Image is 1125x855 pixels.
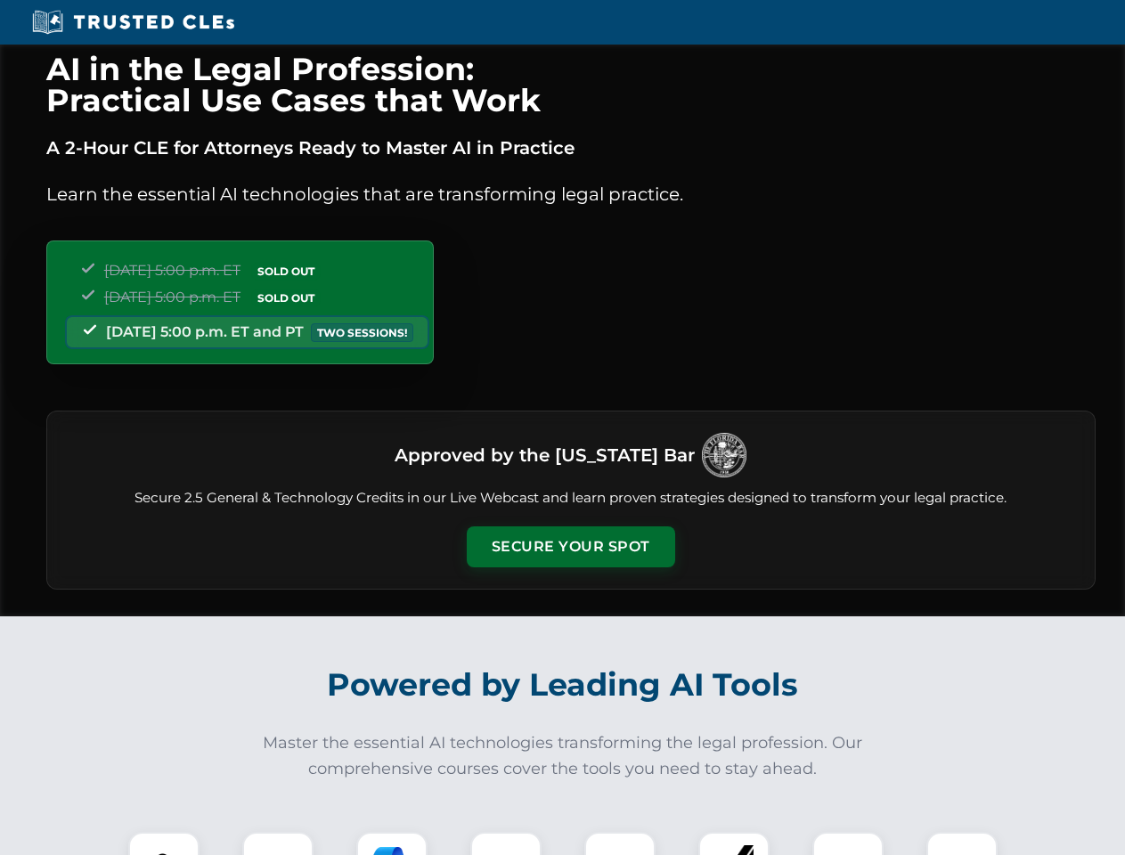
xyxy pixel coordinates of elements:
img: Logo [702,433,746,477]
h1: AI in the Legal Profession: Practical Use Cases that Work [46,53,1096,116]
button: Secure Your Spot [467,526,675,567]
h2: Powered by Leading AI Tools [69,654,1056,716]
p: Secure 2.5 General & Technology Credits in our Live Webcast and learn proven strategies designed ... [69,488,1073,509]
h3: Approved by the [US_STATE] Bar [395,439,695,471]
span: [DATE] 5:00 p.m. ET [104,262,240,279]
span: SOLD OUT [251,289,321,307]
p: Learn the essential AI technologies that are transforming legal practice. [46,180,1096,208]
p: A 2-Hour CLE for Attorneys Ready to Master AI in Practice [46,134,1096,162]
p: Master the essential AI technologies transforming the legal profession. Our comprehensive courses... [251,730,875,782]
img: Trusted CLEs [27,9,240,36]
span: SOLD OUT [251,262,321,281]
span: [DATE] 5:00 p.m. ET [104,289,240,305]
